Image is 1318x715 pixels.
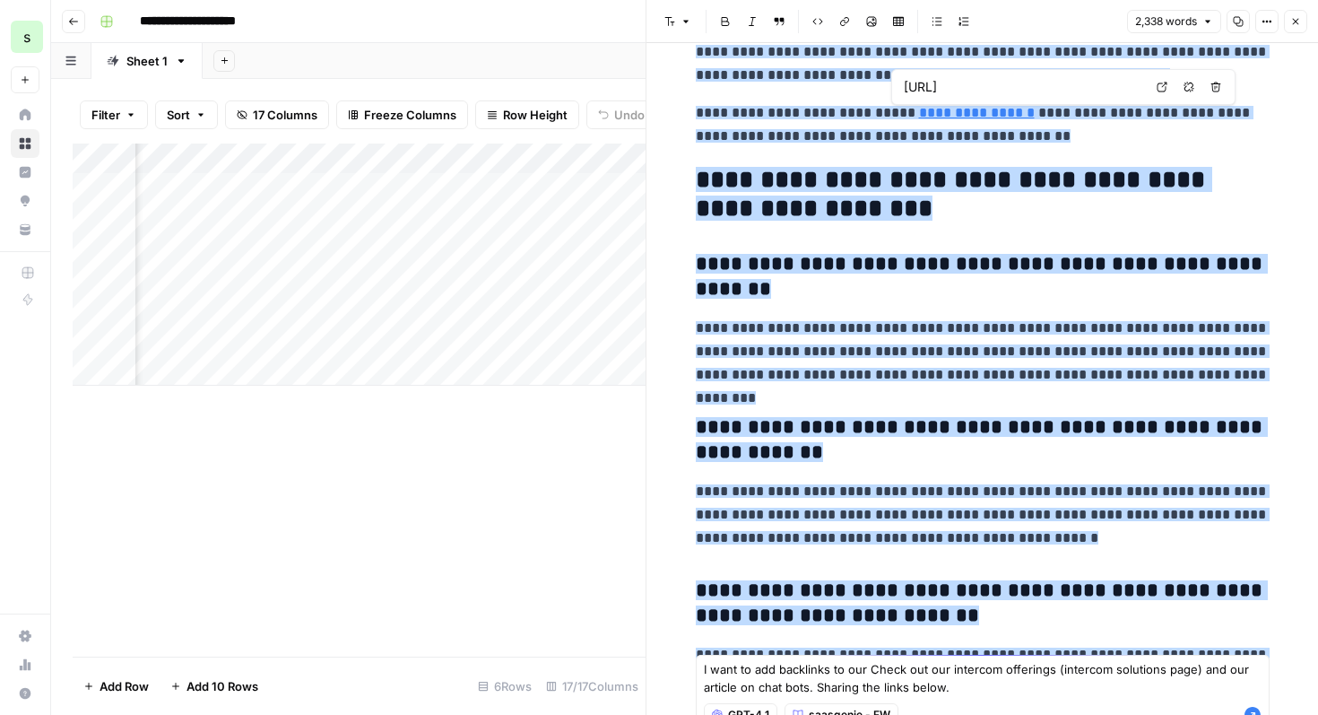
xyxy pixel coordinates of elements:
[11,679,39,708] button: Help + Support
[51,10,80,39] img: Profile image for Manuel
[11,622,39,650] a: Settings
[11,129,39,158] a: Browse
[186,677,258,695] span: Add 10 Rows
[126,52,168,70] div: Sheet 1
[225,100,329,129] button: 17 Columns
[281,7,315,41] button: Home
[28,588,42,602] button: Emoji picker
[11,14,39,59] button: Workspace: saasgenie
[77,384,178,397] b: [PERSON_NAME]
[11,187,39,215] a: Opportunities
[87,22,167,40] p: Active 3h ago
[1127,10,1221,33] button: 2,338 words
[471,672,539,701] div: 6 Rows
[336,100,468,129] button: Freeze Columns
[12,7,46,41] button: go back
[315,7,347,39] div: Close
[167,106,190,124] span: Sort
[539,672,646,701] div: 17/17 Columns
[14,420,344,587] div: Manuel says…
[14,420,294,547] div: Hey there, thanks for reaching out. I see you're having issues with upgrading your account.Am I u...
[155,100,218,129] button: Sort
[14,126,344,379] div: Srihari says…
[704,660,1262,696] textarea: I want to add backlinks to our Check out our intercom offerings (intercom solutions page) and our...
[586,100,656,129] button: Undo
[87,9,204,22] h1: [PERSON_NAME]
[14,3,344,126] div: Fin says…
[29,13,280,101] div: I'll connect you with someone who can help with the upgrade plan error. Meanwhile, could you shar...
[14,379,344,420] div: Manuel says…
[91,106,120,124] span: Filter
[77,382,306,398] div: joined the conversation
[15,550,343,580] textarea: Message…
[11,650,39,679] a: Usage
[80,100,148,129] button: Filter
[23,26,30,48] span: s
[54,381,72,399] img: Profile image for Manuel
[29,484,280,536] div: Am I understanding correctly that you're looking to upgrade to our Scale Plan?
[503,106,568,124] span: Row Height
[29,431,280,484] div: Hey there, thanks for reaching out. I see you're having issues with upgrading your account.
[253,106,317,124] span: 17 Columns
[308,580,336,609] button: Send a message…
[114,588,128,602] button: Start recording
[1135,13,1197,30] span: 2,338 words
[91,43,203,79] a: Sheet 1
[11,100,39,129] a: Home
[11,158,39,187] a: Insights
[14,3,294,112] div: I'll connect you with someone who can help with the upgrade plan error. Meanwhile, could you shar...
[364,106,456,124] span: Freeze Columns
[614,106,645,124] span: Undo
[56,588,71,602] button: Gif picker
[85,588,100,602] button: Upload attachment
[100,677,149,695] span: Add Row
[73,672,160,701] button: Add Row
[160,672,269,701] button: Add 10 Rows
[11,215,39,244] a: Your Data
[475,100,579,129] button: Row Height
